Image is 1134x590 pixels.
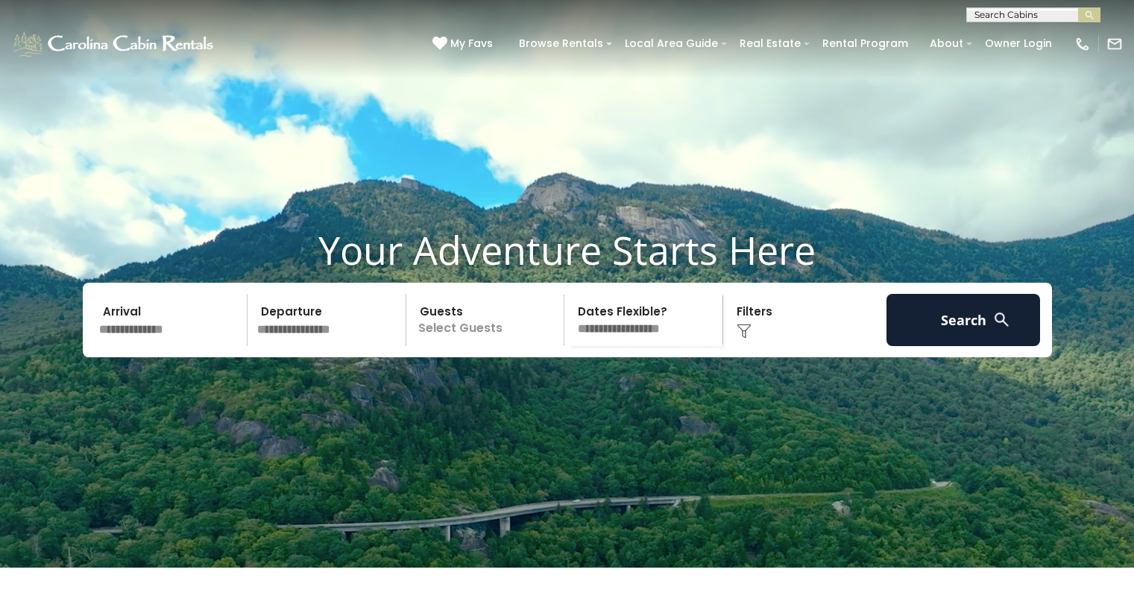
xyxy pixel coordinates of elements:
[732,32,808,55] a: Real Estate
[432,36,497,52] a: My Favs
[411,294,564,346] p: Select Guests
[922,32,971,55] a: About
[617,32,725,55] a: Local Area Guide
[511,32,611,55] a: Browse Rentals
[1106,36,1123,52] img: mail-regular-white.png
[1074,36,1091,52] img: phone-regular-white.png
[11,29,218,59] img: White-1-1-2.png
[11,227,1123,273] h1: Your Adventure Starts Here
[992,310,1011,329] img: search-regular-white.png
[815,32,916,55] a: Rental Program
[977,32,1059,55] a: Owner Login
[886,294,1041,346] button: Search
[450,36,493,51] span: My Favs
[737,324,752,339] img: filter--v1.png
